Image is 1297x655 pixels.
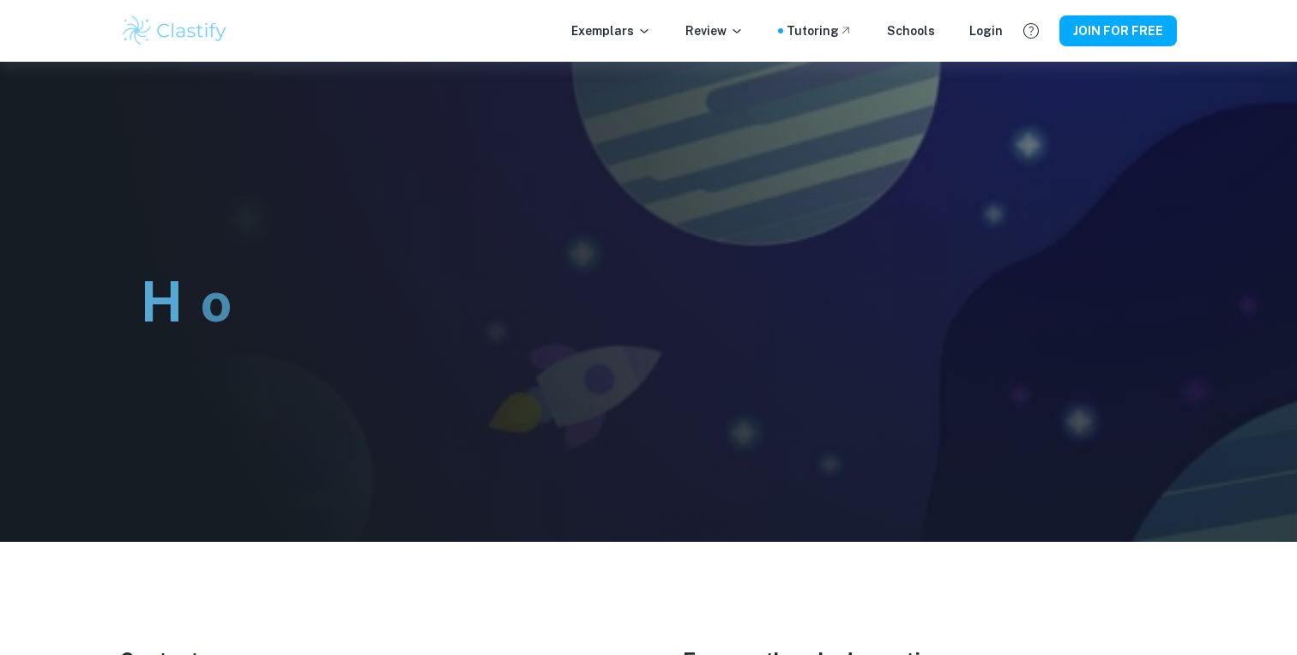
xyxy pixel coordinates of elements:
p: Exemplars [571,21,651,40]
span: o [201,267,232,336]
button: JOIN FOR FREE [1059,15,1177,46]
a: Login [969,21,1003,40]
img: Clastify logo [120,14,229,48]
a: Schools [887,21,935,40]
p: Review [685,21,744,40]
a: Tutoring [787,21,853,40]
span: H [141,267,183,336]
button: Help and Feedback [1016,16,1046,45]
